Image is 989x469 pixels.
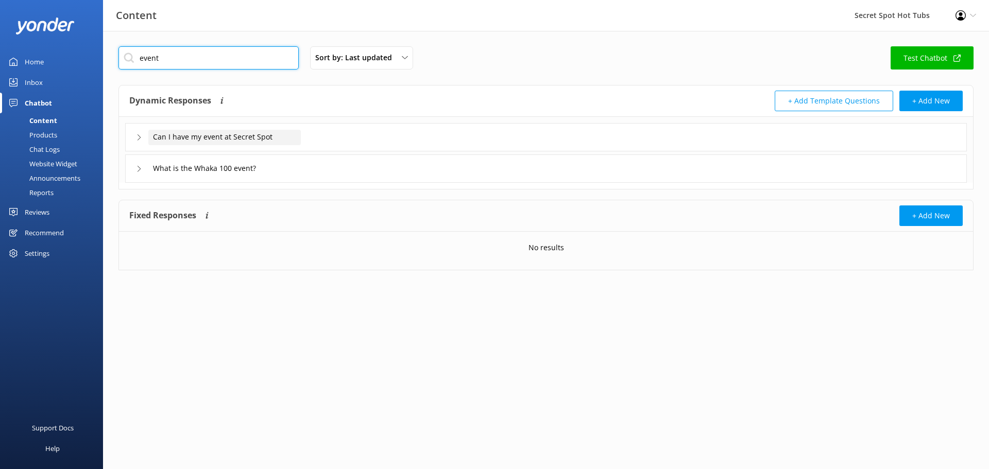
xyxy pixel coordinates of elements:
h3: Content [116,7,157,24]
div: Chat Logs [6,142,60,157]
h4: Dynamic Responses [129,91,211,111]
a: Announcements [6,171,103,185]
p: No results [528,242,564,253]
span: What is the Whaka 100 event? [153,163,256,174]
button: + Add Template Questions [775,91,893,111]
input: Search all Chatbot Content [118,46,299,70]
div: Website Widget [6,157,77,171]
h4: Fixed Responses [129,205,196,226]
a: Products [6,128,103,142]
div: Support Docs [32,418,74,438]
div: Reports [6,185,54,200]
div: Recommend [25,222,64,243]
img: yonder-white-logo.png [15,18,75,34]
div: Content [6,113,57,128]
button: + Add New [899,205,963,226]
div: Settings [25,243,49,264]
a: Reports [6,185,103,200]
a: Test Chatbot [891,46,974,70]
button: + Add New [899,91,963,111]
span: Can I have my event at Secret Spot [153,131,272,143]
span: Sort by: Last updated [315,52,398,63]
a: Content [6,113,103,128]
div: Announcements [6,171,80,185]
div: Reviews [25,202,49,222]
a: Website Widget [6,157,103,171]
div: Help [45,438,60,459]
div: Chatbot [25,93,52,113]
div: Inbox [25,72,43,93]
div: Products [6,128,57,142]
div: Home [25,51,44,72]
a: Chat Logs [6,142,103,157]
